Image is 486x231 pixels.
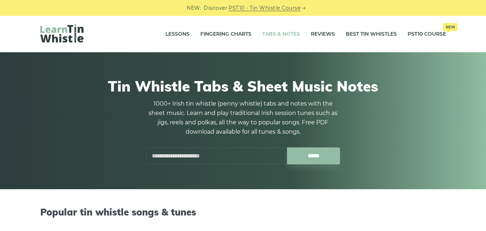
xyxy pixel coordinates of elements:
a: Reviews [311,25,335,43]
p: 1000+ Irish tin whistle (penny whistle) tabs and notes with the sheet music. Learn and play tradi... [146,99,340,137]
a: Lessons [165,25,190,43]
h2: Popular tin whistle songs & tunes [40,206,446,218]
a: PST10 CourseNew [408,25,446,43]
h1: Tin Whistle Tabs & Sheet Music Notes [40,77,446,95]
a: Tabs & Notes [262,25,300,43]
a: Best Tin Whistles [346,25,397,43]
a: Fingering Charts [200,25,251,43]
span: New [443,23,458,31]
img: LearnTinWhistle.com [40,24,83,43]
